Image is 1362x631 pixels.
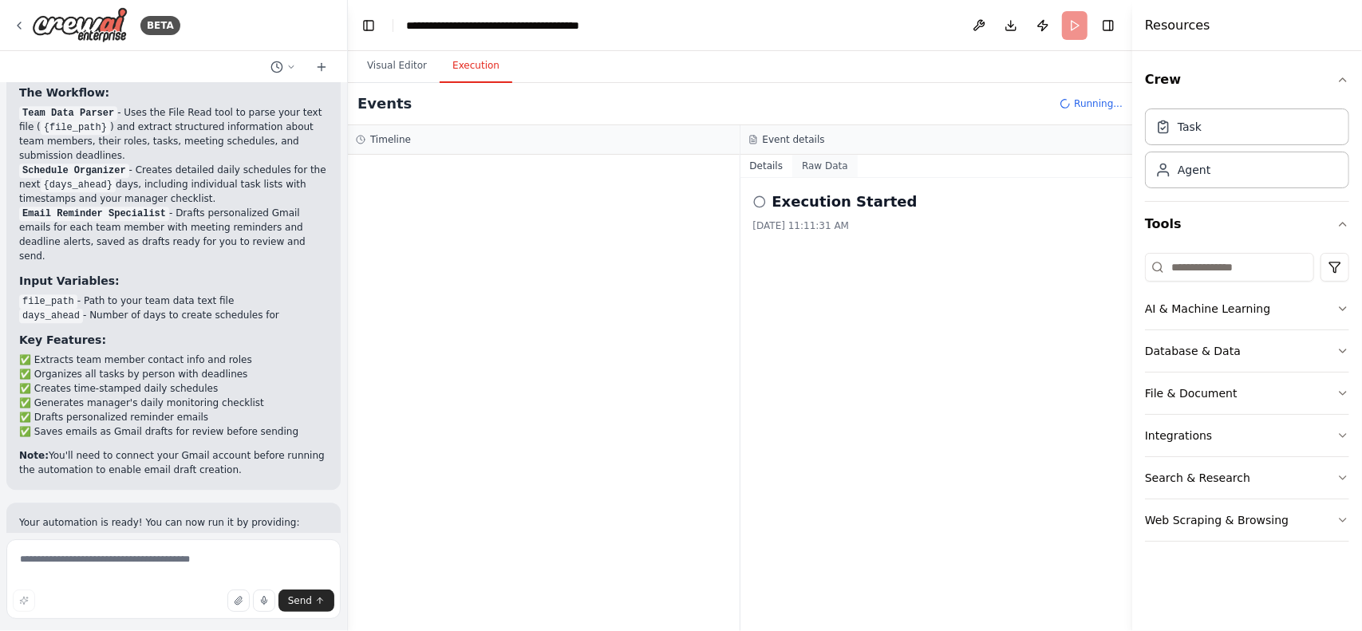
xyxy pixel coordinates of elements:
[19,105,328,163] p: - Uses the File Read tool to parse your text file ( ) and extract structured information about te...
[406,18,586,34] nav: breadcrumb
[19,163,328,206] p: - Creates detailed daily schedules for the next days, including individual task lists with timest...
[1145,343,1241,359] div: Database & Data
[19,86,109,99] strong: The Workflow:
[753,219,1120,232] div: [DATE] 11:11:31 AM
[19,448,328,477] p: You'll need to connect your Gmail account before running the automation to enable email draft cre...
[1145,57,1349,102] button: Crew
[1145,330,1349,372] button: Database & Data
[19,294,77,309] code: file_path
[253,590,275,612] button: Click to speak your automation idea
[1178,119,1202,135] div: Task
[41,120,110,135] code: {file_path}
[792,155,858,177] button: Raw Data
[19,106,117,120] code: Team Data Parser
[41,178,116,192] code: {days_ahead}
[354,49,440,83] button: Visual Editor
[264,57,302,77] button: Switch to previous chat
[19,274,120,287] strong: Input Variables:
[19,294,328,308] li: - Path to your team data text file
[1145,499,1349,541] button: Web Scraping & Browsing
[19,164,129,178] code: Schedule Organizer
[13,590,35,612] button: Improve this prompt
[1145,202,1349,246] button: Tools
[140,16,180,35] div: BETA
[740,155,793,177] button: Details
[772,191,918,213] h2: Execution Started
[1145,415,1349,456] button: Integrations
[1145,301,1270,317] div: AI & Machine Learning
[19,309,83,323] code: days_ahead
[19,308,328,322] li: - Number of days to create schedules for
[1178,162,1210,178] div: Agent
[1145,428,1212,444] div: Integrations
[19,396,328,410] li: ✅ Generates manager's daily monitoring checklist
[370,133,411,146] h3: Timeline
[19,410,328,424] li: ✅ Drafts personalized reminder emails
[288,594,312,607] span: Send
[227,590,250,612] button: Upload files
[1145,470,1250,486] div: Search & Research
[1074,97,1123,110] span: Running...
[19,353,328,367] li: ✅ Extracts team member contact info and roles
[278,590,334,612] button: Send
[19,381,328,396] li: ✅ Creates time-stamped daily schedules
[1145,457,1349,499] button: Search & Research
[1145,373,1349,414] button: File & Document
[357,14,380,37] button: Hide left sidebar
[1145,246,1349,554] div: Tools
[309,57,334,77] button: Start a new chat
[1145,288,1349,329] button: AI & Machine Learning
[1145,385,1238,401] div: File & Document
[1145,102,1349,201] div: Crew
[19,333,106,346] strong: Key Features:
[1145,512,1289,528] div: Web Scraping & Browsing
[357,93,412,115] h2: Events
[19,206,328,263] p: - Drafts personalized Gmail emails for each team member with meeting reminders and deadline alert...
[763,133,825,146] h3: Event details
[440,49,512,83] button: Execution
[19,515,328,530] p: Your automation is ready! You can now run it by providing:
[19,424,328,439] li: ✅ Saves emails as Gmail drafts for review before sending
[32,7,128,43] img: Logo
[19,207,169,221] code: Email Reminder Specialist
[19,450,49,461] strong: Note:
[1145,16,1210,35] h4: Resources
[19,367,328,381] li: ✅ Organizes all tasks by person with deadlines
[1097,14,1119,37] button: Hide right sidebar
